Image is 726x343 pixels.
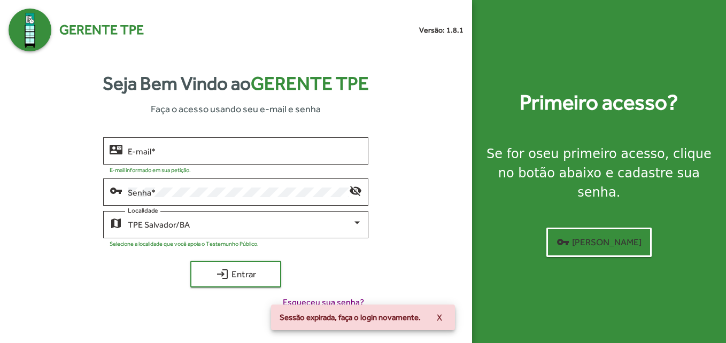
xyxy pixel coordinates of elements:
span: Gerente TPE [251,73,369,94]
button: X [428,308,451,327]
span: Entrar [200,264,272,284]
mat-icon: contact_mail [110,143,122,155]
mat-icon: map [110,216,122,229]
span: X [437,308,442,327]
button: [PERSON_NAME] [546,228,652,257]
span: Faça o acesso usando seu e-mail e senha [151,102,321,116]
mat-hint: Selecione a localidade que você apoia o Testemunho Público. [110,240,259,247]
span: TPE Salvador/BA [128,220,190,230]
span: Gerente TPE [59,20,144,40]
img: Logo Gerente [9,9,51,51]
div: Se for o , clique no botão abaixo e cadastre sua senha. [485,144,713,202]
span: [PERSON_NAME] [557,232,642,252]
button: Entrar [190,261,281,287]
mat-icon: visibility_off [349,184,362,197]
small: Versão: 1.8.1 [419,25,464,36]
mat-icon: vpn_key [110,184,122,197]
strong: seu primeiro acesso [536,146,665,161]
mat-hint: E-mail informado em sua petição. [110,167,191,173]
mat-icon: vpn_key [557,236,569,248]
strong: Primeiro acesso? [520,87,678,119]
span: Sessão expirada, faça o login novamente. [280,312,421,323]
mat-icon: login [216,268,229,280]
strong: Seja Bem Vindo ao [103,69,369,98]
